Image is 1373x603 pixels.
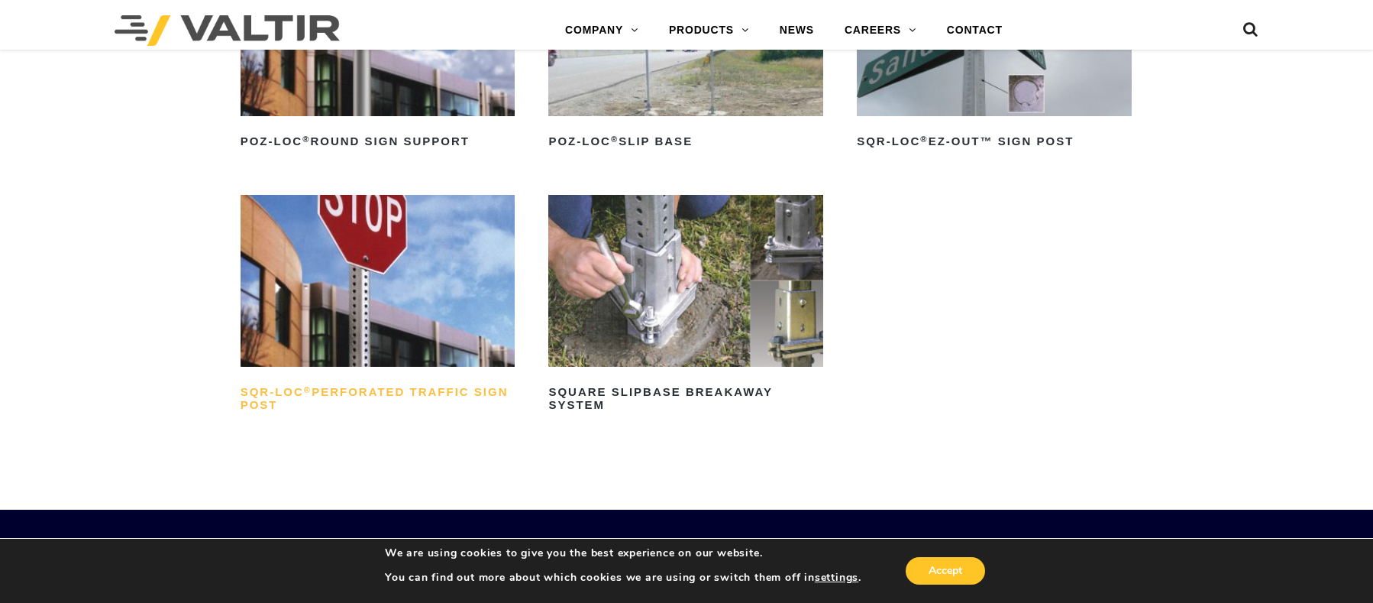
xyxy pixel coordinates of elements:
h2: SQR-LOC EZ-Out™ Sign Post [857,130,1131,154]
p: You can find out more about which cookies we are using or switch them off in . [385,571,861,585]
a: CAREERS [829,15,932,46]
a: SQR-LOC®Perforated Traffic Sign Post [241,195,515,417]
img: Valtir [115,15,340,46]
a: PRODUCTS [654,15,764,46]
button: settings [815,571,858,585]
a: Square Slipbase Breakaway System [548,195,822,417]
a: COMPANY [550,15,654,46]
h2: POZ-LOC Round Sign Support [241,130,515,154]
a: NEWS [764,15,829,46]
button: Accept [906,557,985,585]
sup: ® [920,135,928,144]
p: We are using cookies to give you the best experience on our website. [385,546,861,560]
h2: Square Slipbase Breakaway System [548,381,822,417]
a: CONTACT [932,15,1018,46]
h2: POZ-LOC Slip Base [548,130,822,154]
sup: ® [302,135,310,144]
h2: SQR-LOC Perforated Traffic Sign Post [241,381,515,417]
sup: ® [611,135,619,144]
sup: ® [304,385,312,394]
